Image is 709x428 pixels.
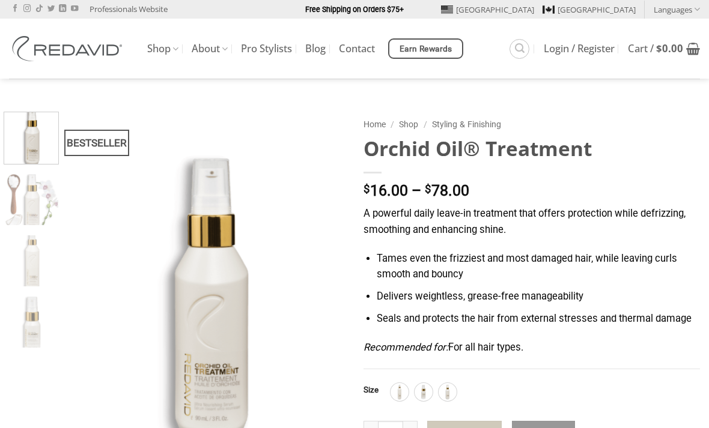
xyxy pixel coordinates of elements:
li: Delivers weightless, grease-free manageability [377,289,700,305]
a: Shop [147,37,178,61]
a: View cart [628,35,700,62]
bdi: 78.00 [425,182,469,199]
span: – [412,182,421,199]
a: Languages [654,1,700,18]
a: Follow on LinkedIn [59,5,66,13]
span: / [424,119,427,129]
span: $ [656,41,662,55]
img: REDAVID Orchid Oil Treatment 30ml [4,297,58,351]
a: Contact [339,38,375,59]
img: 250ml [392,384,407,400]
nav: Breadcrumb [364,118,700,131]
a: Follow on Instagram [23,5,31,13]
a: Login / Register [544,38,615,59]
a: [GEOGRAPHIC_DATA] [543,1,636,19]
div: 250ml [391,383,409,401]
a: Home [364,119,386,129]
img: REDAVID Salon Products | United States [9,36,129,61]
img: REDAVID Orchid Oil Treatment 250ml [4,235,58,289]
label: Size [364,386,379,394]
span: $ [364,184,370,195]
span: Login / Register [544,44,615,53]
span: Cart / [628,44,683,53]
em: Recommended for: [364,342,448,353]
a: Pro Stylists [241,38,292,59]
a: Follow on Facebook [11,5,19,13]
a: Follow on Twitter [47,5,55,13]
strong: Free Shipping on Orders $75+ [305,5,404,14]
span: Earn Rewards [400,43,452,56]
img: REDAVID Orchid Oil Treatment 90ml [4,174,58,228]
a: Shop [399,119,418,129]
h1: Orchid Oil® Treatment [364,136,700,161]
p: For all hair types. [364,340,700,356]
a: Follow on YouTube [71,5,78,13]
bdi: 16.00 [364,182,408,199]
a: [GEOGRAPHIC_DATA] [441,1,534,19]
span: / [391,119,394,129]
div: 30ml [415,383,433,401]
li: Seals and protects the hair from external stresses and thermal damage [377,311,700,327]
a: Earn Rewards [388,38,463,59]
bdi: 0.00 [656,41,683,55]
li: Tames even the frizziest and most damaged hair, while leaving curls smooth and bouncy [377,251,700,283]
span: $ [425,184,431,195]
a: Follow on TikTok [35,5,43,13]
a: Search [510,39,529,59]
div: 90ml [439,383,457,401]
a: Styling & Finishing [432,119,501,129]
p: A powerful daily leave-in treatment that offers protection while defrizzing, smoothing and enhanc... [364,206,700,238]
img: 30ml [416,384,431,400]
a: About [192,37,228,61]
img: REDAVID Orchid Oil Treatment 90ml [4,109,58,163]
img: 90ml [440,384,455,400]
a: Blog [305,38,326,59]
